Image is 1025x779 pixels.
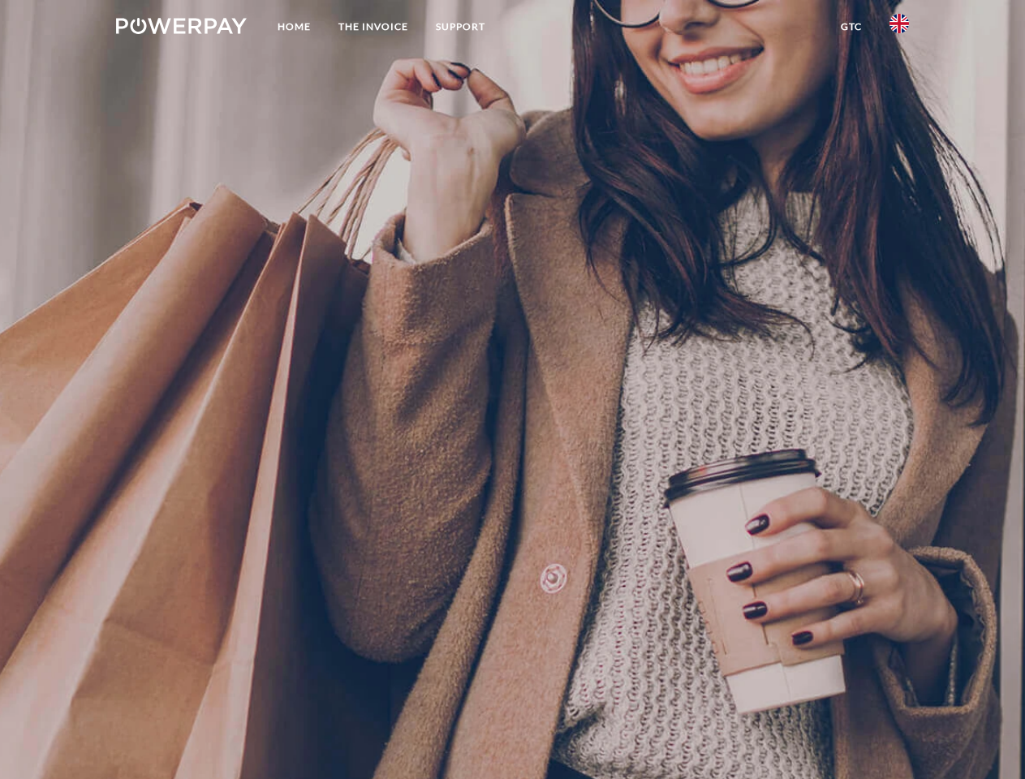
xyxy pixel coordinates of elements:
[889,14,909,33] img: en
[827,12,876,41] a: GTC
[422,12,499,41] a: Support
[116,18,247,34] img: logo-powerpay-white.svg
[325,12,422,41] a: THE INVOICE
[264,12,325,41] a: Home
